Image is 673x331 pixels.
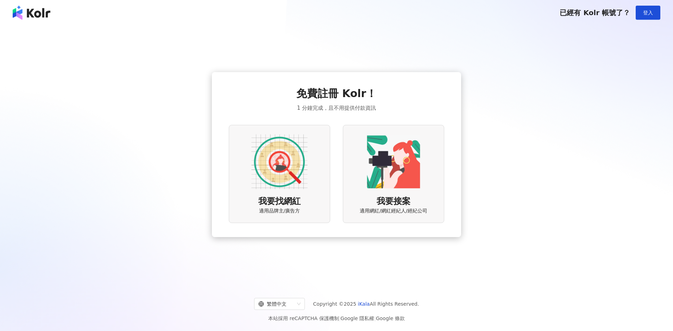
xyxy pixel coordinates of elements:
[258,298,294,310] div: 繁體中文
[360,208,427,215] span: 適用網紅/網紅經紀人/經紀公司
[365,134,422,190] img: KOL identity option
[560,8,630,17] span: 已經有 Kolr 帳號了？
[376,316,405,321] a: Google 條款
[358,301,370,307] a: iKala
[377,196,410,208] span: 我要接案
[339,316,341,321] span: |
[636,6,660,20] button: 登入
[643,10,653,15] span: 登入
[313,300,419,308] span: Copyright © 2025 All Rights Reserved.
[296,86,377,101] span: 免費註冊 Kolr！
[374,316,376,321] span: |
[251,134,308,190] img: AD identity option
[258,196,301,208] span: 我要找網紅
[297,104,376,112] span: 1 分鐘完成，且不用提供付款資訊
[340,316,374,321] a: Google 隱私權
[13,6,50,20] img: logo
[268,314,404,323] span: 本站採用 reCAPTCHA 保護機制
[259,208,300,215] span: 適用品牌主/廣告方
